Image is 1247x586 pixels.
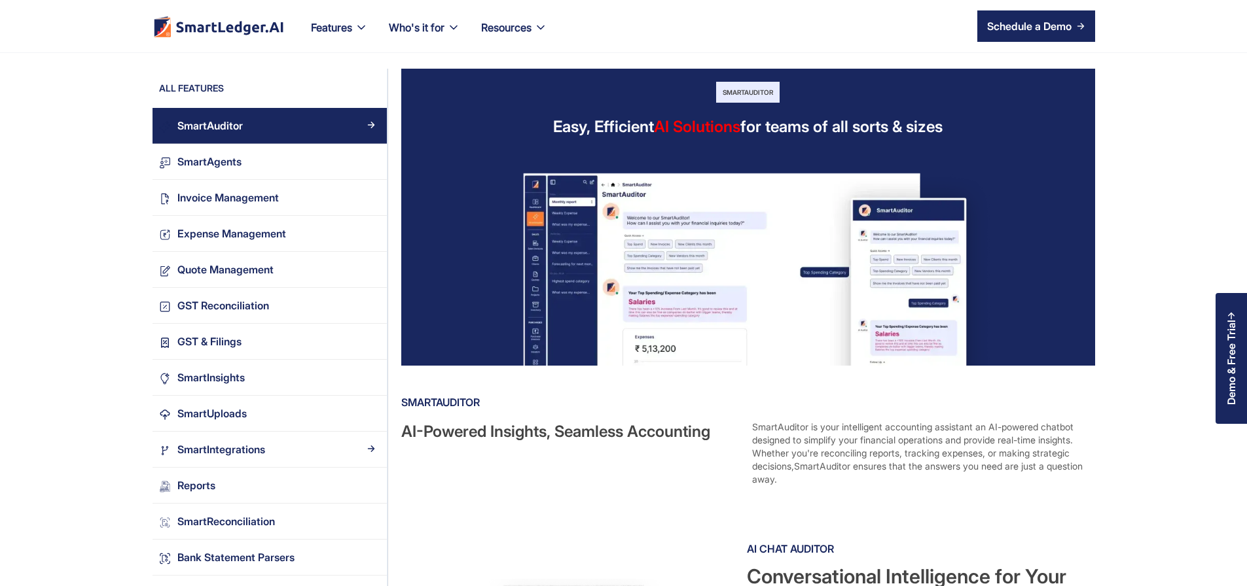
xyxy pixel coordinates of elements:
a: SmartReconciliationArrow Right Blue [153,504,387,540]
img: Arrow Right Blue [367,229,375,237]
a: GST ReconciliationArrow Right Blue [153,288,387,324]
a: home [153,16,285,37]
div: Bank Statement Parsers [177,549,295,566]
div: SmartIntegrations [177,441,265,458]
a: Invoice ManagementArrow Right Blue [153,180,387,216]
img: Arrow Right Blue [367,301,375,309]
a: SmartAuditorArrow Right Blue [153,108,387,144]
div: Invoice Management [177,189,279,207]
img: Arrow Right Blue [367,553,375,560]
a: SmartIntegrationsArrow Right Blue [153,432,387,468]
div: Features [300,18,378,52]
a: GST & FilingsArrow Right Blue [153,324,387,360]
div: ALL FEATURES [153,82,387,101]
a: Bank Statement ParsersArrow Right Blue [153,540,387,576]
div: SmartUploads [177,405,247,422]
span: AI Solutions [654,117,740,136]
div: GST Reconciliation [177,297,269,315]
a: SmartUploadsArrow Right Blue [153,396,387,432]
a: Expense ManagementArrow Right Blue [153,216,387,252]
div: SmartAuditor [401,392,1093,413]
img: Arrow Right Blue [367,157,375,165]
a: Quote ManagementArrow Right Blue [153,252,387,288]
img: Arrow Right Blue [367,121,375,129]
div: Expense Management [177,225,286,243]
div: Demo & Free Trial [1225,320,1237,405]
div: Resources [481,18,532,37]
div: Schedule a Demo [987,18,1072,34]
div: GST & Filings [177,333,242,351]
img: Arrow Right Blue [367,373,375,381]
div: SmartAuditor is your intelligent accounting assistant an AI-powered chatbot designed to simplify ... [752,421,1093,486]
div: SmartReconciliation [177,513,275,530]
img: Arrow Right Blue [367,517,375,525]
img: Arrow Right Blue [367,409,375,417]
div: Easy, Efficient for teams of all sorts & sizes [553,116,943,137]
div: SmartAgents [177,153,242,171]
img: arrow right icon [1077,22,1085,30]
div: AI-Powered Insights, Seamless Accounting [401,421,742,486]
div: SmartInsights [177,369,245,387]
a: ReportsArrow Right Blue [153,468,387,504]
a: SmartInsightsArrow Right Blue [153,360,387,396]
div: Who's it for [389,18,444,37]
img: Arrow Right Blue [367,481,375,489]
div: Who's it for [378,18,471,52]
div: SmartAuditor [177,117,243,135]
img: Arrow Right Blue [367,265,375,273]
div: Quote Management [177,261,274,279]
div: SmartAuditor [716,82,780,103]
div: Reports [177,477,215,494]
div: AI Chat Auditor [747,538,1093,559]
img: Arrow Right Blue [367,193,375,201]
a: Schedule a Demo [977,10,1095,42]
div: Resources [471,18,558,52]
a: SmartAgentsArrow Right Blue [153,144,387,180]
div: Features [311,18,352,37]
img: footer logo [153,16,285,37]
img: Arrow Right Blue [367,337,375,345]
img: Arrow Right Blue [367,445,375,453]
